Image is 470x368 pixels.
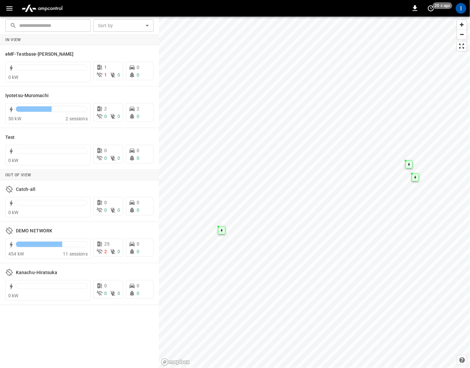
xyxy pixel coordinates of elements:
span: 0 [117,208,120,213]
h6: Iyotetsu-Muromachi [5,92,49,99]
div: Map marker [405,160,413,168]
span: 0 [117,114,120,119]
h6: eMF-Testbase-Musashimurayama [5,51,74,58]
span: 0 kW [8,158,19,163]
span: 25 [104,241,110,247]
span: 2 [104,249,107,254]
div: Map marker [218,226,225,234]
span: 1 [104,72,107,78]
span: 2 sessions [66,116,88,121]
strong: In View [5,37,21,42]
span: 0 [137,291,139,296]
span: 2 [104,106,107,111]
span: 0 kW [8,293,19,298]
span: 0 [137,241,139,247]
span: 0 [137,148,139,153]
span: 0 [137,283,139,288]
h6: Kanachu-Hiratsuka [16,269,57,276]
h6: DEMO NETWORK [16,227,52,235]
span: 50 kW [8,116,21,121]
span: 0 [104,114,107,119]
span: Zoom out [457,30,467,39]
button: Zoom out [457,30,467,39]
span: 0 kW [8,75,19,80]
div: Map marker [412,173,419,181]
span: 0 [137,249,139,254]
h6: Catch-all [16,186,35,193]
span: 0 kW [8,210,19,215]
span: 20 s ago [433,2,452,9]
button: Zoom in [457,20,467,30]
span: 0 [137,72,139,78]
span: 0 [104,148,107,153]
span: 0 [104,155,107,161]
a: Mapbox homepage [161,358,190,366]
span: 0 [117,155,120,161]
button: set refresh interval [426,3,436,14]
span: 11 sessions [63,251,88,257]
span: 0 [137,65,139,70]
span: 0 [117,72,120,78]
strong: Out of View [5,173,31,177]
span: 0 [104,208,107,213]
span: 454 kW [8,251,24,257]
span: 0 [117,291,120,296]
span: 0 [117,249,120,254]
img: ampcontrol.io logo [19,2,65,15]
h6: Test [5,134,15,141]
span: 0 [137,208,139,213]
span: 2 [137,106,139,111]
span: 0 [137,114,139,119]
span: 0 [104,291,107,296]
span: 0 [137,155,139,161]
span: 0 [137,200,139,205]
span: 1 [104,65,107,70]
div: profile-icon [456,3,466,14]
span: 0 [104,200,107,205]
span: 0 [104,283,107,288]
